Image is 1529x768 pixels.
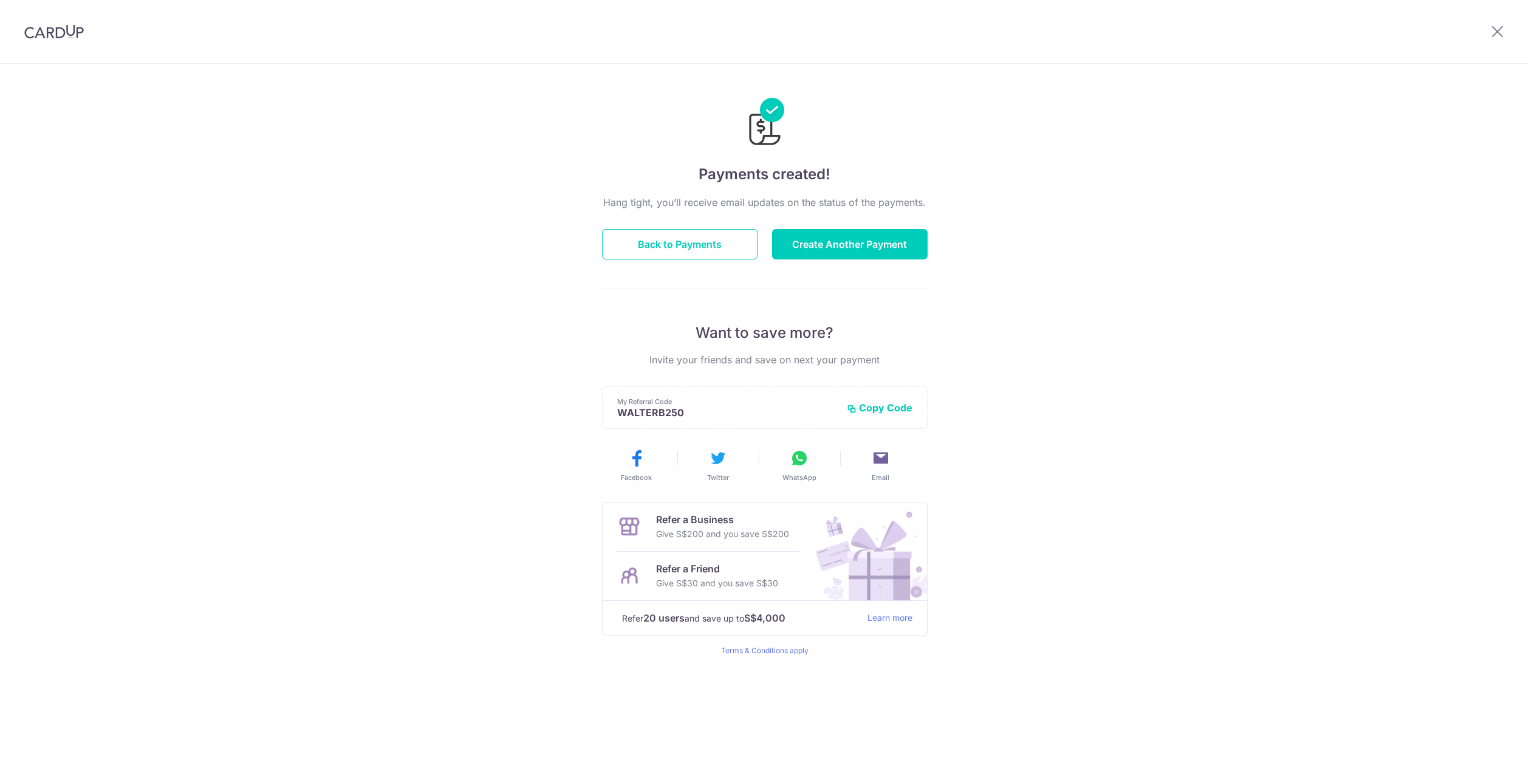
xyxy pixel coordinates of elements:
[617,406,837,419] p: WALTERB250
[656,512,789,527] p: Refer a Business
[656,527,789,541] p: Give S$200 and you save S$200
[656,576,778,591] p: Give S$30 and you save S$30
[872,473,889,482] span: Email
[707,473,729,482] span: Twitter
[602,352,928,367] p: Invite your friends and save on next your payment
[602,229,758,259] button: Back to Payments
[602,163,928,185] h4: Payments created!
[721,646,809,655] a: Terms & Conditions apply
[656,561,778,576] p: Refer a Friend
[782,473,816,482] span: WhatsApp
[24,24,84,39] img: CardUp
[602,323,928,343] p: Want to save more?
[744,611,785,625] strong: S$4,000
[847,402,912,414] button: Copy Code
[772,229,928,259] button: Create Another Payment
[622,611,858,626] p: Refer and save up to
[602,195,928,210] p: Hang tight, you’ll receive email updates on the status of the payments.
[804,502,927,600] img: Refer
[682,448,754,482] button: Twitter
[764,448,835,482] button: WhatsApp
[745,98,784,149] img: Payments
[867,611,912,626] a: Learn more
[601,448,672,482] button: Facebook
[617,397,837,406] p: My Referral Code
[845,448,917,482] button: Email
[643,611,685,625] strong: 20 users
[621,473,652,482] span: Facebook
